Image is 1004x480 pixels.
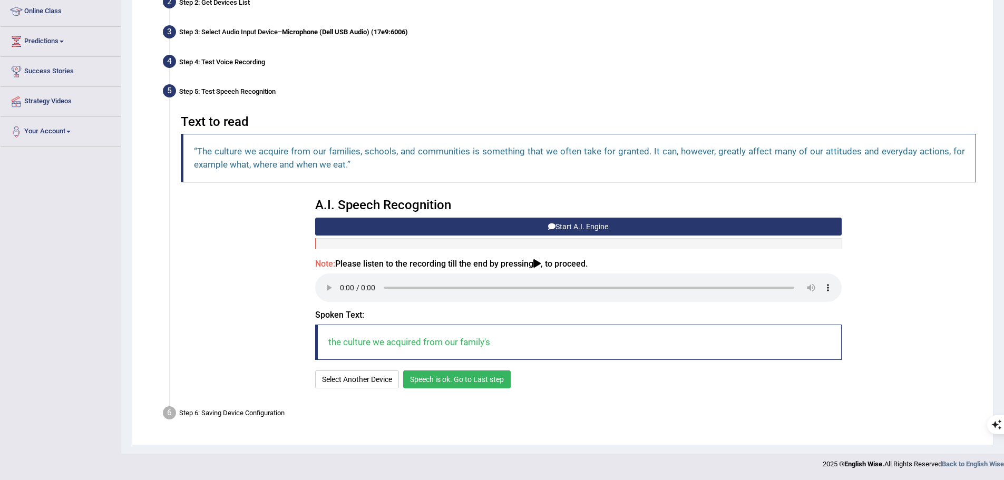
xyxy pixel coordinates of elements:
button: Select Another Device [315,370,399,388]
div: Step 4: Test Voice Recording [158,52,988,75]
div: Step 3: Select Audio Input Device [158,22,988,45]
a: Your Account [1,117,121,143]
strong: English Wise. [844,460,884,468]
div: 2025 © All Rights Reserved [823,454,1004,469]
h3: A.I. Speech Recognition [315,198,842,212]
b: Microphone (Dell USB Audio) (17e9:6006) [282,28,408,36]
a: Back to English Wise [942,460,1004,468]
a: Success Stories [1,57,121,83]
h4: Spoken Text: [315,310,842,320]
a: Strategy Videos [1,87,121,113]
q: The culture we acquire from our families, schools, and communities is something that we often tak... [194,146,965,170]
button: Speech is ok. Go to Last step [403,370,511,388]
a: Predictions [1,27,121,53]
h3: Text to read [181,115,976,129]
h4: Please listen to the recording till the end by pressing , to proceed. [315,259,842,269]
span: Note: [315,259,335,269]
button: Start A.I. Engine [315,218,842,236]
span: – [278,28,408,36]
blockquote: the culture we acquired from our family's [315,325,842,360]
div: Step 5: Test Speech Recognition [158,81,988,104]
div: Step 6: Saving Device Configuration [158,403,988,426]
